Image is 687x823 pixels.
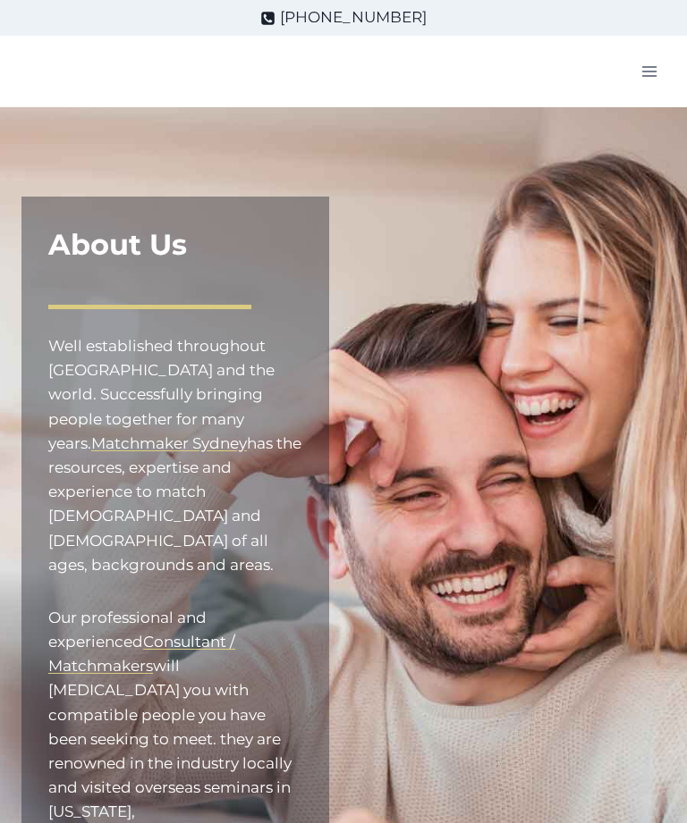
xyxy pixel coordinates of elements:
[280,5,427,29] span: [PHONE_NUMBER]
[48,334,302,577] p: has the resources, expertise and experience to match [DEMOGRAPHIC_DATA] and [DEMOGRAPHIC_DATA] of...
[48,223,302,266] h1: About Us
[91,434,247,452] a: Matchmaker Sydney
[260,5,427,29] a: [PHONE_NUMBER]
[632,57,666,85] button: Open menu
[48,337,275,452] mark: Well established throughout [GEOGRAPHIC_DATA] and the world. Successfully bringing people togethe...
